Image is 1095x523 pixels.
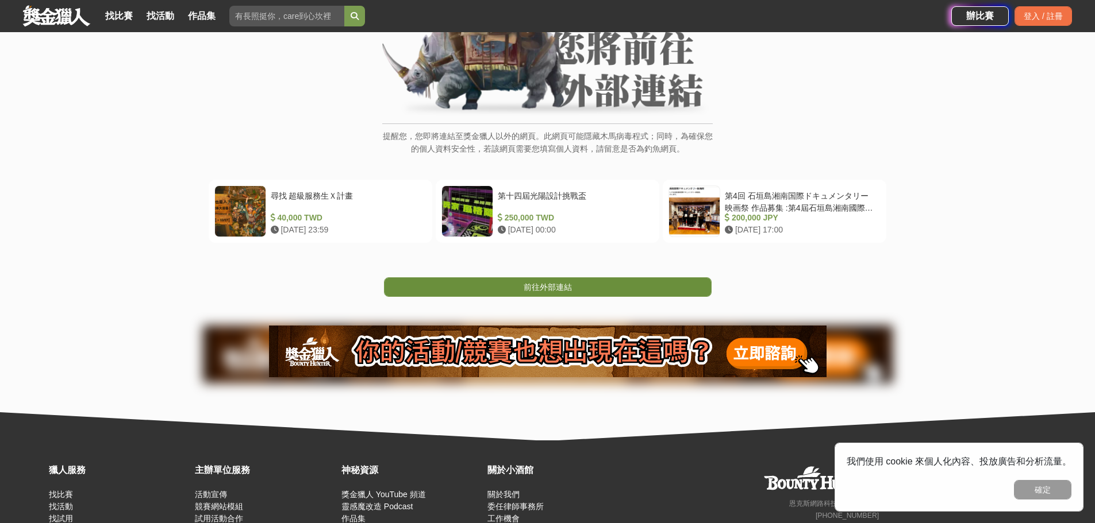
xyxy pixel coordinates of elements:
a: 第十四屆光陽設計挑戰盃 250,000 TWD [DATE] 00:00 [436,180,659,243]
small: 恩克斯網路科技股份有限公司 [789,499,879,507]
a: 作品集 [341,514,366,523]
span: 我們使用 cookie 來個人化內容、投放廣告和分析流量。 [847,456,1071,466]
a: 試用活動合作 [195,514,243,523]
a: 找比賽 [49,490,73,499]
a: 作品集 [183,8,220,24]
div: 神秘資源 [341,463,482,477]
div: [DATE] 17:00 [725,224,876,236]
div: 40,000 TWD [271,212,422,224]
div: 200,000 JPY [725,212,876,224]
span: 前往外部連結 [524,282,572,292]
div: 尋找 超級服務生Ｘ計畫 [271,190,422,212]
img: 905fc34d-8193-4fb2-a793-270a69788fd0.png [269,326,827,377]
div: 第4回 石垣島湘南国際ドキュメンタリー映画祭 作品募集 :第4屆石垣島湘南國際紀錄片電影節作品徵集 [725,190,876,212]
a: 活動宣傳 [195,490,227,499]
div: 250,000 TWD [498,212,649,224]
a: 找試用 [49,514,73,523]
a: 靈感魔改造 Podcast [341,502,413,511]
a: 獎金獵人 YouTube 頻道 [341,490,426,499]
div: [DATE] 23:59 [271,224,422,236]
a: 競賽網站模組 [195,502,243,511]
a: 前往外部連結 [384,277,712,297]
div: 登入 / 註冊 [1015,6,1072,26]
div: [DATE] 00:00 [498,224,649,236]
button: 確定 [1014,480,1071,499]
small: [PHONE_NUMBER] [816,512,879,520]
div: 關於小酒館 [487,463,628,477]
a: 找比賽 [101,8,137,24]
a: 找活動 [49,502,73,511]
input: 有長照挺你，care到心坎裡！青春出手，拍出照顧 影音徵件活動 [229,6,344,26]
div: 主辦單位服務 [195,463,335,477]
a: 關於我們 [487,490,520,499]
a: 工作機會 [487,514,520,523]
a: 第4回 石垣島湘南国際ドキュメンタリー映画祭 作品募集 :第4屆石垣島湘南國際紀錄片電影節作品徵集 200,000 JPY [DATE] 17:00 [663,180,886,243]
a: 委任律師事務所 [487,502,544,511]
div: 獵人服務 [49,463,189,477]
div: 第十四屆光陽設計挑戰盃 [498,190,649,212]
p: 提醒您，您即將連結至獎金獵人以外的網頁。此網頁可能隱藏木馬病毒程式；同時，為確保您的個人資料安全性，若該網頁需要您填寫個人資料，請留意是否為釣魚網頁。 [382,130,713,167]
a: 辦比賽 [951,6,1009,26]
a: 找活動 [142,8,179,24]
a: 尋找 超級服務生Ｘ計畫 40,000 TWD [DATE] 23:59 [209,180,432,243]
